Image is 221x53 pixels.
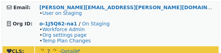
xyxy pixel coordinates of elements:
a: Workforce Admin [42,26,85,32]
strong: Org ID: [13,21,33,26]
span: • [39,10,82,16]
strong: Email: [13,5,31,10]
a: Temp Plan Changes [42,38,91,43]
span: • • • [39,26,91,43]
a: o-1J5Q62-na1 [39,21,77,26]
a: On Staging [82,21,110,26]
a: Org settings page [42,32,86,38]
strong: / [79,21,80,26]
a: User on Staging [42,10,82,16]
